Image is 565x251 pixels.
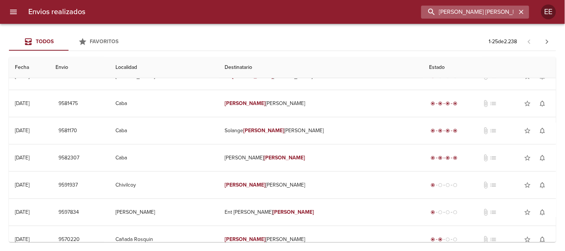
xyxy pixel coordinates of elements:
span: radio_button_checked [431,156,435,160]
td: Caba [109,90,219,117]
div: Generado [429,181,459,189]
div: Entregado [429,100,459,107]
div: EE [541,4,556,19]
span: radio_button_checked [438,128,443,133]
span: notifications_none [539,181,546,189]
td: [PERSON_NAME] [109,199,219,226]
button: Activar notificaciones [535,150,550,165]
span: No tiene documentos adjuntos [482,154,490,162]
span: notifications_none [539,209,546,216]
em: [PERSON_NAME] [273,209,314,215]
button: Activar notificaciones [535,232,550,247]
em: [PERSON_NAME] [225,236,266,242]
span: radio_button_unchecked [453,237,458,242]
span: No tiene pedido asociado [490,236,497,243]
span: No tiene pedido asociado [490,154,497,162]
em: [PERSON_NAME] [264,155,305,161]
span: radio_button_unchecked [453,210,458,215]
div: [DATE] [15,236,29,242]
button: Activar notificaciones [535,123,550,138]
button: Activar notificaciones [535,205,550,220]
em: [PERSON_NAME] [225,182,266,188]
span: radio_button_checked [438,237,443,242]
button: Agregar a favoritos [520,205,535,220]
span: radio_button_checked [431,237,435,242]
button: 9570220 [55,233,83,247]
span: No tiene pedido asociado [490,127,497,134]
th: Envio [50,57,109,78]
span: radio_button_checked [431,183,435,187]
span: star_border [524,127,531,134]
span: radio_button_unchecked [446,237,450,242]
span: radio_button_checked [453,101,458,106]
div: Entregado [429,127,459,134]
span: star_border [524,154,531,162]
td: [PERSON_NAME] [219,172,423,198]
span: radio_button_checked [431,101,435,106]
td: [PERSON_NAME] [219,90,423,117]
span: star_border [524,236,531,243]
span: 9582307 [58,153,79,163]
span: notifications_none [539,127,546,134]
div: Abrir información de usuario [541,4,556,19]
button: Agregar a favoritos [520,123,535,138]
span: radio_button_checked [453,156,458,160]
span: 9581170 [58,126,77,136]
button: menu [4,3,22,21]
td: Ent [PERSON_NAME] [219,199,423,226]
span: radio_button_checked [446,101,450,106]
th: Localidad [109,57,219,78]
h6: Envios realizados [28,6,85,18]
div: Despachado [429,236,459,243]
button: Agregar a favoritos [520,96,535,111]
div: [DATE] [15,100,29,107]
button: 9597834 [55,206,82,219]
em: [PERSON_NAME] [225,100,266,107]
span: No tiene pedido asociado [490,181,497,189]
p: 1 - 25 de 2.238 [489,38,517,45]
div: Tabs Envios [9,33,128,51]
span: radio_button_checked [446,128,450,133]
div: [DATE] [15,127,29,134]
button: Agregar a favoritos [520,178,535,193]
td: Caba [109,117,219,144]
em: [PERSON_NAME] [243,127,285,134]
span: radio_button_checked [446,156,450,160]
span: Pagina anterior [520,38,538,45]
span: No tiene documentos adjuntos [482,236,490,243]
div: Generado [429,209,459,216]
button: 9591937 [55,178,81,192]
span: radio_button_checked [438,156,443,160]
button: Agregar a favoritos [520,150,535,165]
span: radio_button_checked [431,128,435,133]
span: radio_button_unchecked [453,183,458,187]
td: Solange [PERSON_NAME] [219,117,423,144]
span: star_border [524,181,531,189]
span: 9581475 [58,99,78,108]
span: No tiene pedido asociado [490,100,497,107]
button: 9581170 [55,124,80,138]
span: radio_button_checked [438,101,443,106]
span: notifications_none [539,154,546,162]
span: No tiene pedido asociado [490,209,497,216]
span: radio_button_unchecked [446,183,450,187]
input: buscar [421,6,517,19]
div: [DATE] [15,155,29,161]
button: Activar notificaciones [535,178,550,193]
span: Pagina siguiente [538,33,556,51]
div: Entregado [429,154,459,162]
span: No tiene documentos adjuntos [482,209,490,216]
span: Todos [36,38,54,45]
div: [DATE] [15,182,29,188]
span: radio_button_checked [431,210,435,215]
span: 9570220 [58,235,80,244]
span: radio_button_unchecked [438,210,443,215]
span: star_border [524,100,531,107]
td: Chivilcoy [109,172,219,198]
div: [DATE] [15,73,29,79]
span: No tiene documentos adjuntos [482,127,490,134]
span: 9591937 [58,181,78,190]
span: No tiene documentos adjuntos [482,100,490,107]
button: Activar notificaciones [535,96,550,111]
span: radio_button_unchecked [446,210,450,215]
